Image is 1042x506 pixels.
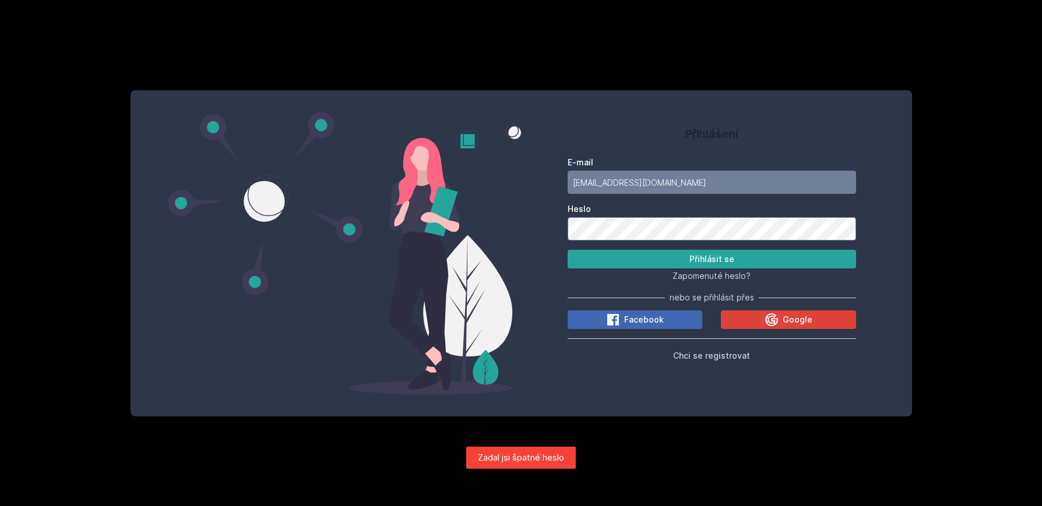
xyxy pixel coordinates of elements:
[568,250,856,268] button: Přihlásit se
[673,271,751,281] span: Zapomenuté heslo?
[673,348,750,362] button: Chci se registrovat
[783,314,812,325] span: Google
[466,447,576,469] div: Zadal jsi špatné heslo
[568,125,856,143] h1: Přihlášení
[568,203,856,215] label: Heslo
[568,157,856,168] label: E-mail
[673,351,750,360] span: Chci se registrovat
[670,292,754,303] span: nebo se přihlásit přes
[568,171,856,194] input: Tvoje e-mailová adresa
[568,310,702,329] button: Facebook
[624,314,664,325] span: Facebook
[721,310,856,329] button: Google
